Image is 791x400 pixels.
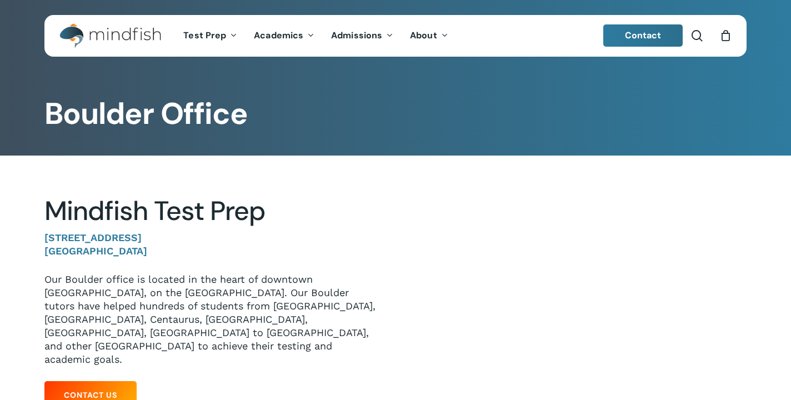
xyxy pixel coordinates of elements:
[323,31,402,41] a: Admissions
[44,245,147,257] strong: [GEOGRAPHIC_DATA]
[44,195,379,227] h2: Mindfish Test Prep
[44,232,142,243] strong: [STREET_ADDRESS]
[175,31,246,41] a: Test Prep
[603,24,683,47] a: Contact
[402,31,457,41] a: About
[625,29,662,41] span: Contact
[246,31,323,41] a: Academics
[183,29,226,41] span: Test Prep
[44,15,747,57] header: Main Menu
[331,29,382,41] span: Admissions
[44,96,746,132] h1: Boulder Office
[410,29,437,41] span: About
[254,29,303,41] span: Academics
[175,15,456,57] nav: Main Menu
[44,273,379,366] p: Our Boulder office is located in the heart of downtown [GEOGRAPHIC_DATA], on the [GEOGRAPHIC_DATA...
